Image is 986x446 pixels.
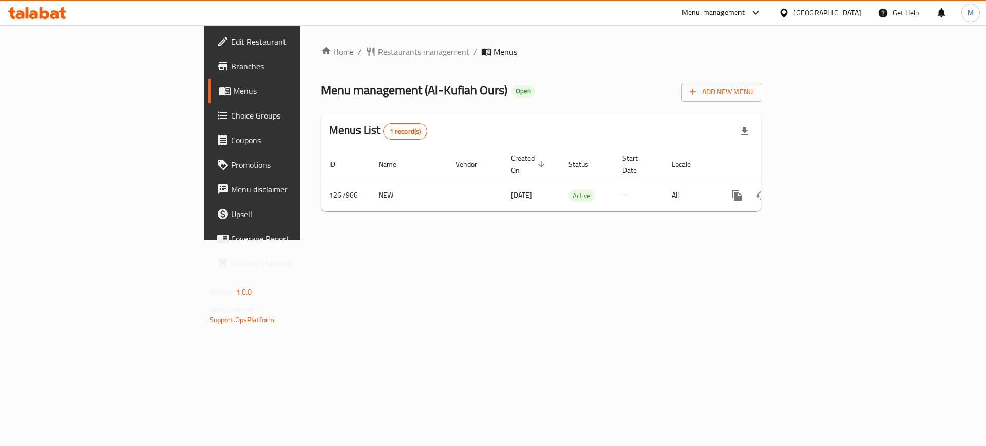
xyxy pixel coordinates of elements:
nav: breadcrumb [321,46,761,58]
div: Open [511,85,535,98]
span: Version: [210,285,235,299]
th: Actions [716,149,831,180]
td: - [614,180,663,211]
span: Choice Groups [231,109,361,122]
a: Menu disclaimer [208,177,369,202]
div: Menu-management [682,7,745,19]
span: Locale [672,158,704,170]
a: Choice Groups [208,103,369,128]
span: Edit Restaurant [231,35,361,48]
button: Add New Menu [681,83,761,102]
button: more [725,183,749,208]
span: Coverage Report [231,232,361,245]
span: Upsell [231,208,361,220]
span: Get support on: [210,303,257,316]
span: M [968,7,974,18]
span: Name [378,158,410,170]
span: 1 record(s) [384,127,427,137]
span: 1.0.0 [236,285,252,299]
div: [GEOGRAPHIC_DATA] [793,7,861,18]
span: Add New Menu [690,86,753,99]
div: Active [568,189,595,202]
span: Open [511,87,535,95]
span: Vendor [456,158,490,170]
li: / [473,46,477,58]
a: Coupons [208,128,369,152]
h2: Menus List [329,123,427,140]
a: Support.OpsPlatform [210,313,275,326]
a: Upsell [208,202,369,226]
a: Grocery Checklist [208,251,369,276]
span: Menus [233,85,361,97]
div: Export file [732,119,757,144]
span: Branches [231,60,361,72]
span: Start Date [622,152,651,177]
a: Promotions [208,152,369,177]
span: Status [568,158,602,170]
a: Restaurants management [366,46,469,58]
span: Coupons [231,134,361,146]
span: ID [329,158,349,170]
span: Created On [511,152,548,177]
span: Grocery Checklist [231,257,361,269]
td: All [663,180,716,211]
span: Active [568,190,595,202]
span: Menu management ( Al-Kufiah Ours ) [321,79,507,102]
span: Menus [494,46,517,58]
table: enhanced table [321,149,831,211]
a: Edit Restaurant [208,29,369,54]
span: Restaurants management [378,46,469,58]
a: Branches [208,54,369,79]
a: Coverage Report [208,226,369,251]
td: NEW [370,180,447,211]
button: Change Status [749,183,774,208]
span: Menu disclaimer [231,183,361,196]
div: Total records count [383,123,428,140]
span: [DATE] [511,188,532,202]
span: Promotions [231,159,361,171]
a: Menus [208,79,369,103]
